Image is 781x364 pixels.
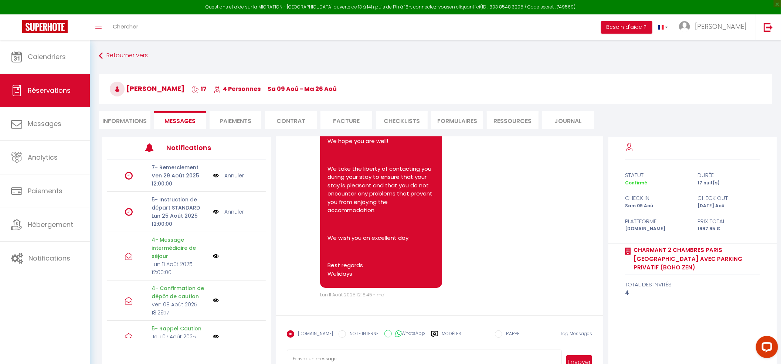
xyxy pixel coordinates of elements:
a: ... [PERSON_NAME] [673,14,756,40]
span: Lun 11 Août 2025 12:18:45 - mail [320,292,387,298]
span: Réservations [28,86,71,95]
div: 1997.95 € [693,225,765,232]
div: 4 [625,289,760,297]
label: WhatsApp [392,330,425,338]
span: Messages [28,119,61,128]
div: Prix total [693,217,765,226]
span: Analytics [28,153,58,162]
span: [PERSON_NAME] [695,22,747,31]
li: Informations [99,111,150,129]
img: Super Booking [22,20,68,33]
img: logout [764,23,773,32]
div: Plateforme [620,217,693,226]
p: We take the liberty of contacting you during your stay to ensure that your stay is pleasant and t... [327,165,435,215]
div: [DOMAIN_NAME] [620,225,693,232]
p: 7- Remerciement [152,163,208,171]
a: Annuler [224,171,244,180]
p: We wish you an excellent day. [327,234,435,242]
span: Messages [164,117,196,125]
iframe: LiveChat chat widget [750,333,781,364]
p: 5- Instruction de départ STANDARD [152,195,208,212]
img: NO IMAGE [213,297,219,303]
span: Chercher [113,23,138,30]
p: Best regards Welidays [327,261,435,278]
span: Paiements [28,186,62,195]
img: NO IMAGE [213,171,219,180]
p: 4- Confirmation de dépôt de caution [152,284,208,300]
span: Hébergement [28,220,73,229]
label: [DOMAIN_NAME] [294,330,333,339]
span: Calendriers [28,52,66,61]
div: statut [620,171,693,180]
p: Ven 08 Août 2025 18:29:17 [152,300,208,317]
div: check out [693,194,765,203]
img: NO IMAGE [213,253,219,259]
li: Paiements [210,111,261,129]
span: 4 Personnes [214,85,261,93]
span: 17 [191,85,207,93]
div: [DATE] Aoû [693,203,765,210]
li: CHECKLISTS [376,111,428,129]
button: Besoin d'aide ? [601,21,652,34]
span: sa 09 Aoû - ma 26 Aoû [268,85,337,93]
div: total des invités [625,280,760,289]
p: Lun 25 Août 2025 12:00:00 [152,212,208,228]
a: Annuler [224,208,244,216]
a: en cliquant ici [449,4,480,10]
li: Facture [320,111,372,129]
span: [PERSON_NAME] [110,84,184,93]
p: Jeu 07 Août 2025 12:00:00 [152,333,208,349]
div: Sam 09 Aoû [620,203,693,210]
div: durée [693,171,765,180]
p: 5- Rappel Caution [152,324,208,333]
p: 4- Message intermédiaire de séjour [152,236,208,260]
a: Charmant 2 chambres Paris [GEOGRAPHIC_DATA] avec Parking privatif (Boho Zen) [631,246,760,272]
label: NOTE INTERNE [346,330,379,339]
img: NO IMAGE [213,208,219,216]
a: Retourner vers [99,49,772,62]
li: Journal [542,111,594,129]
p: Lun 11 Août 2025 12:00:00 [152,260,208,276]
img: NO IMAGE [213,334,219,340]
span: Tag Messages [560,330,592,337]
p: We hope you are well! [327,137,435,146]
li: FORMULAIRES [431,111,483,129]
h3: Notifications [166,139,232,156]
img: ... [679,21,690,32]
li: Ressources [487,111,539,129]
label: RAPPEL [502,330,521,339]
span: Notifications [28,254,70,263]
li: Contrat [265,111,317,129]
a: Chercher [107,14,144,40]
p: Ven 29 Août 2025 12:00:00 [152,171,208,188]
div: 17 nuit(s) [693,180,765,187]
span: Confirmé [625,180,647,186]
label: Modèles [442,330,462,343]
div: check in [620,194,693,203]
